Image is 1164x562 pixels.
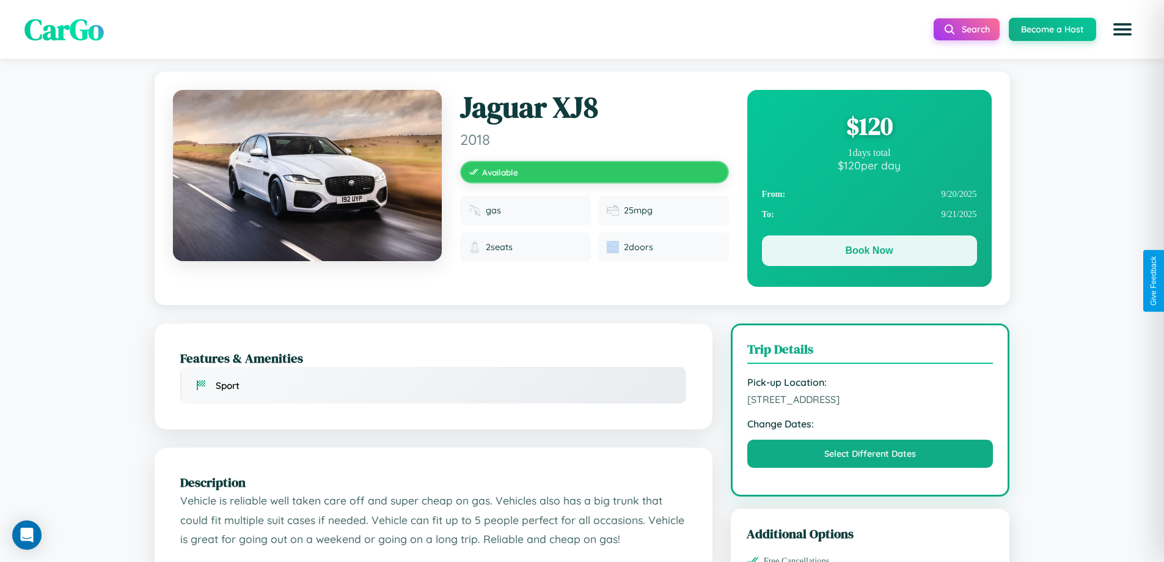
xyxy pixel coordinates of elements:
[180,473,687,491] h2: Description
[762,184,977,204] div: 9 / 20 / 2025
[934,18,1000,40] button: Search
[469,241,481,253] img: Seats
[1149,256,1158,306] div: Give Feedback
[762,158,977,172] div: $ 120 per day
[962,24,990,35] span: Search
[762,209,774,220] strong: To:
[607,241,619,253] img: Doors
[460,130,729,149] span: 2018
[747,376,994,388] strong: Pick-up Location:
[762,235,977,266] button: Book Now
[747,525,994,542] h3: Additional Options
[1105,12,1140,46] button: Open menu
[747,393,994,405] span: [STREET_ADDRESS]
[747,340,994,364] h3: Trip Details
[762,109,977,142] div: $ 120
[1009,18,1096,41] button: Become a Host
[607,204,619,216] img: Fuel efficiency
[762,204,977,224] div: 9 / 21 / 2025
[486,242,513,253] span: 2 seats
[469,204,481,216] img: Fuel type
[180,491,687,549] p: Vehicle is reliable well taken care off and super cheap on gas. Vehicles also has a big trunk tha...
[216,380,240,391] span: Sport
[24,9,104,50] span: CarGo
[12,520,42,550] div: Open Intercom Messenger
[460,90,729,125] h1: Jaguar XJ8
[173,90,442,261] img: Jaguar XJ8 2018
[624,242,653,253] span: 2 doors
[762,147,977,158] div: 1 days total
[180,349,687,367] h2: Features & Amenities
[486,205,501,216] span: gas
[624,205,653,216] span: 25 mpg
[482,167,518,177] span: Available
[747,440,994,468] button: Select Different Dates
[762,189,786,199] strong: From:
[747,418,994,430] strong: Change Dates:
